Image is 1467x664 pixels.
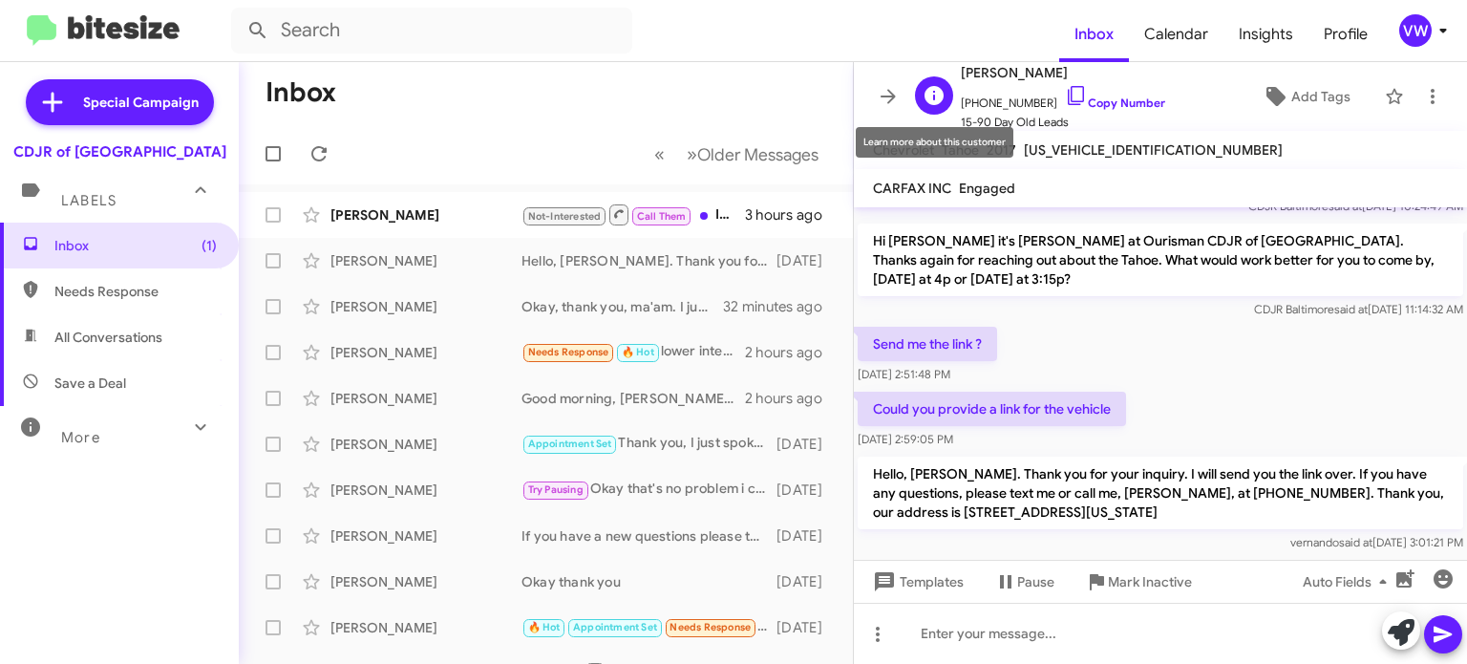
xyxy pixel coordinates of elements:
div: [PERSON_NAME] [330,343,521,362]
span: (1) [202,236,217,255]
a: Inbox [1059,7,1129,62]
span: vernando [DATE] 3:01:21 PM [1290,535,1463,549]
div: 32 minutes ago [723,297,838,316]
nav: Page navigation example [644,135,830,174]
div: [PERSON_NAME] [330,297,521,316]
span: Not-Interested [528,210,602,223]
span: Needs Response [54,282,217,301]
div: Thank you, I just spoke to you, you told me you already bought it Hyundai Genesis [521,433,776,455]
span: Mark Inactive [1108,565,1192,599]
button: Add Tags [1235,79,1375,114]
span: 🔥 Hot [528,621,561,633]
span: More [61,429,100,446]
div: [PERSON_NAME] [330,435,521,454]
span: Older Messages [697,144,819,165]
span: Add Tags [1291,79,1350,114]
div: 2 hours ago [745,389,838,408]
span: [DATE] 2:59:05 PM [858,432,953,446]
span: Appointment Set [573,621,657,633]
span: Needs Response [670,621,751,633]
div: Okay, thank you, ma'am. I just spoke with you. [521,297,723,316]
div: 3 hours ago [745,205,838,225]
span: [DATE] 2:51:48 PM [858,367,950,381]
span: CARFAX INC [873,180,951,197]
div: [PERSON_NAME] [330,481,521,500]
span: Try Pausing [528,483,584,496]
button: Pause [979,565,1070,599]
a: Calendar [1129,7,1223,62]
button: Next [675,135,830,174]
div: Okay that's no problem i can get you where you want to be in price and payments . Please text me ... [521,479,776,501]
button: Auto Fields [1287,565,1410,599]
span: Engaged [959,180,1015,197]
div: [DATE] [776,435,838,454]
div: [DATE] [776,526,838,546]
div: lower interest rate [521,341,745,363]
div: [DATE] [776,251,838,270]
span: All Conversations [54,328,162,347]
span: Call Them [637,210,687,223]
div: Okay thank you [521,572,776,591]
div: [PERSON_NAME] [330,572,521,591]
div: Good morning, [PERSON_NAME]. Thank you for your inquiry. I will check on it to see if I can get y... [521,389,745,408]
div: They said it was a no go [521,616,776,638]
div: [PERSON_NAME] [330,389,521,408]
span: Labels [61,192,117,209]
button: Mark Inactive [1070,565,1207,599]
a: Copy Number [1065,96,1165,110]
div: [PERSON_NAME] [330,205,521,225]
span: Appointment Set [528,438,612,450]
span: » [687,142,697,166]
div: [DATE] [776,618,838,637]
button: Previous [643,135,676,174]
div: CDJR of [GEOGRAPHIC_DATA] [13,142,226,161]
p: Hello, [PERSON_NAME]. Thank you for your inquiry. I will send you the link over. If you have any ... [858,457,1463,529]
span: Templates [869,565,964,599]
div: [PERSON_NAME] [330,251,521,270]
button: Templates [854,565,979,599]
div: Inbound Call [521,203,745,226]
p: Could you provide a link for the vehicle [858,392,1126,426]
div: [DATE] [776,481,838,500]
span: [PERSON_NAME] [961,61,1165,84]
span: [PHONE_NUMBER] [961,84,1165,113]
span: Special Campaign [83,93,199,112]
div: [PERSON_NAME] [330,526,521,546]
span: « [654,142,665,166]
div: 2 hours ago [745,343,838,362]
div: [DATE] [776,572,838,591]
div: Hello, [PERSON_NAME]. Thank you for your inquiry. I will send you the link over. If you have any ... [521,251,776,270]
h1: Inbox [266,77,336,108]
span: said at [1334,302,1368,316]
span: 🔥 Hot [622,346,654,358]
div: If you have a new questions please text me or call me Vernando at [PHONE_NUMBER] I am more than h... [521,526,776,546]
button: vw [1383,14,1446,47]
span: Auto Fields [1303,565,1394,599]
span: Pause [1017,565,1054,599]
input: Search [231,8,632,54]
span: said at [1339,535,1372,549]
div: Learn more about this customer [856,127,1013,158]
span: [US_VEHICLE_IDENTIFICATION_NUMBER] [1024,141,1283,159]
div: vw [1399,14,1432,47]
a: Special Campaign [26,79,214,125]
span: Inbox [54,236,217,255]
span: CDJR Baltimore [DATE] 11:14:32 AM [1254,302,1463,316]
a: Insights [1223,7,1308,62]
a: Profile [1308,7,1383,62]
div: [PERSON_NAME] [330,618,521,637]
p: Send me the link ? [858,327,997,361]
span: Save a Deal [54,374,126,393]
span: Needs Response [528,346,609,358]
p: Hi [PERSON_NAME] it's [PERSON_NAME] at Ourisman CDJR of [GEOGRAPHIC_DATA]. Thanks again for reach... [858,224,1463,296]
span: 15-90 Day Old Leads [961,113,1165,132]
